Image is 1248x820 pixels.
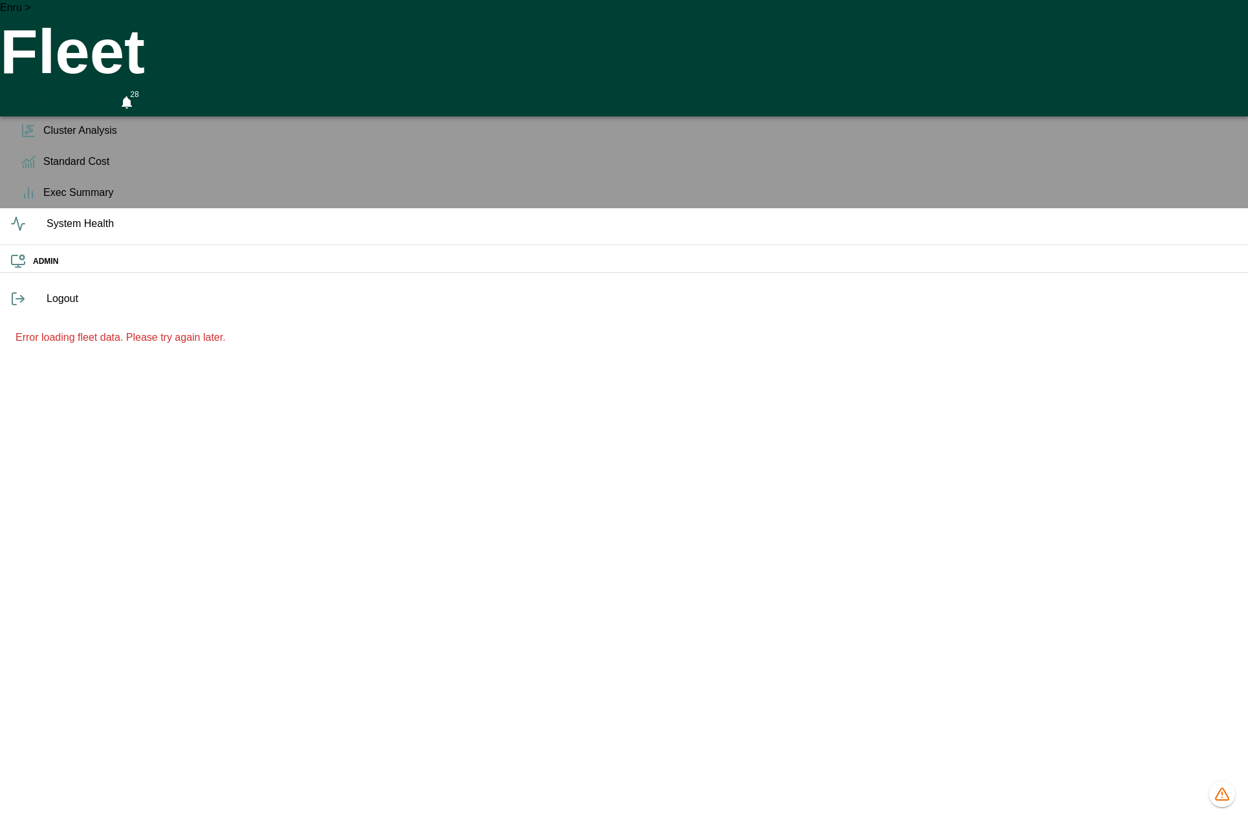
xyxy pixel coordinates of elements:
h6: ADMIN [33,255,1238,268]
svg: Preferences [148,92,163,107]
span: Cluster Analysis [43,123,1238,138]
button: Fullscreen [88,88,110,116]
button: 1150 data issues [1209,781,1235,807]
button: 28 [115,88,138,116]
p: Error loading fleet data. Please try again later. [16,330,1232,345]
span: 28 [126,88,142,101]
span: Standard Cost [43,154,1238,169]
span: Logout [47,291,1238,307]
button: HomeTime Editor [60,88,83,116]
button: Preferences [144,88,167,111]
span: Exec Summary [43,185,1238,200]
span: System Health [47,216,1238,232]
button: Manual Assignment [31,88,54,116]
